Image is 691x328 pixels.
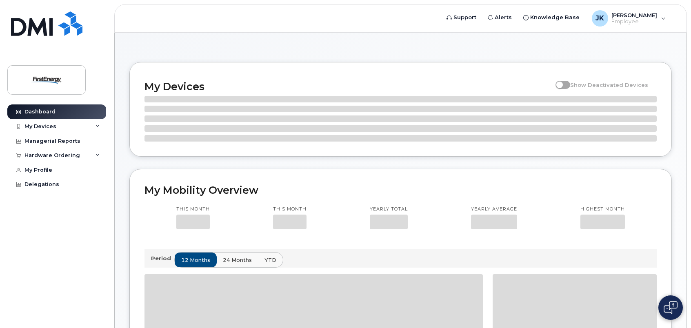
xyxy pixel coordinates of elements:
p: This month [273,206,307,213]
p: Yearly average [471,206,517,213]
span: 24 months [223,256,252,264]
span: Show Deactivated Devices [570,82,648,88]
span: YTD [264,256,276,264]
p: Highest month [580,206,625,213]
p: Period [151,255,174,262]
p: This month [176,206,210,213]
input: Show Deactivated Devices [555,77,562,84]
h2: My Devices [144,80,551,93]
img: Open chat [664,301,678,314]
p: Yearly total [370,206,408,213]
h2: My Mobility Overview [144,184,657,196]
